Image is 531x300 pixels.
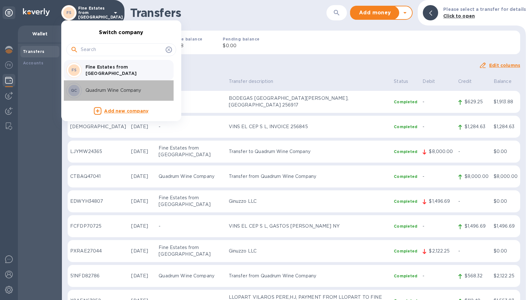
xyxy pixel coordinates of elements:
p: Add new company [104,108,148,115]
p: Quadrum Wine Company [86,87,166,94]
b: FS [71,68,77,72]
input: Search [81,45,163,55]
b: QC [71,88,77,93]
p: Fine Estates from [GEOGRAPHIC_DATA] [86,64,166,77]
